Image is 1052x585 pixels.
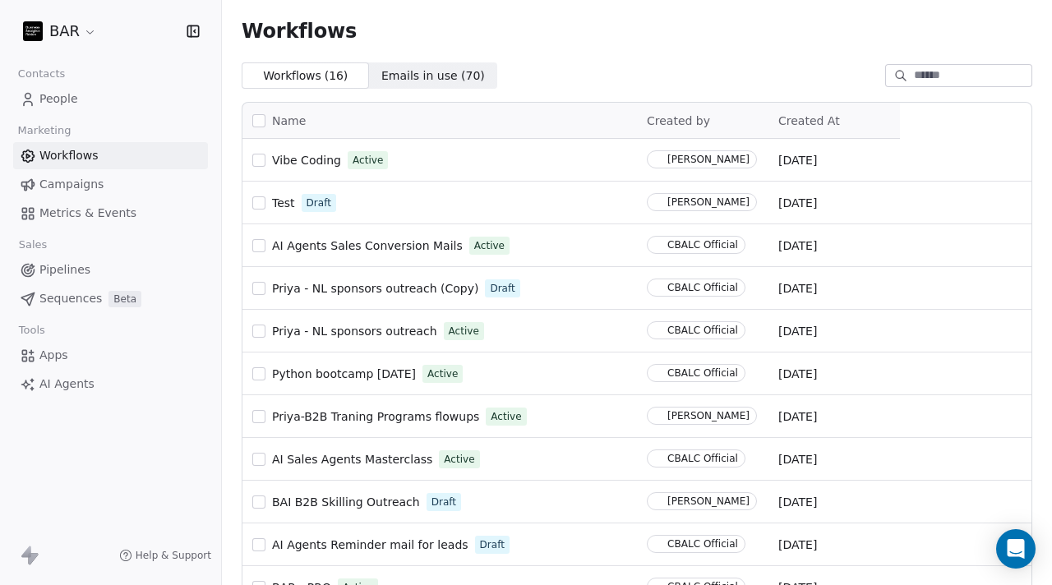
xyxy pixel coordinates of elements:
[272,367,416,380] span: Python bootcamp [DATE]
[272,453,432,466] span: AI Sales Agents Masterclass
[778,408,817,425] span: [DATE]
[12,233,54,257] span: Sales
[12,318,52,343] span: Tools
[650,367,662,380] img: C
[272,280,478,297] a: Priya - NL sponsors outreach (Copy)
[272,494,420,510] a: BAI B2B Skilling Outreach
[444,452,474,467] span: Active
[272,154,341,167] span: Vibe Coding
[307,196,331,210] span: Draft
[272,495,420,509] span: BAI B2B Skilling Outreach
[778,451,817,468] span: [DATE]
[650,196,662,209] img: A
[650,239,662,251] img: C
[778,114,840,127] span: Created At
[647,114,710,127] span: Created by
[667,196,750,208] div: [PERSON_NAME]
[353,153,383,168] span: Active
[667,282,738,293] div: CBALC Official
[449,324,479,339] span: Active
[667,325,738,336] div: CBALC Official
[667,239,738,251] div: CBALC Official
[272,195,295,211] a: Test
[778,494,817,510] span: [DATE]
[272,196,295,210] span: Test
[272,537,468,553] a: AI Agents Reminder mail for leads
[13,256,208,283] a: Pipelines
[39,347,68,364] span: Apps
[427,366,458,381] span: Active
[272,323,437,339] a: Priya - NL sponsors outreach
[39,205,136,222] span: Metrics & Events
[11,62,72,86] span: Contacts
[13,142,208,169] a: Workflows
[39,261,90,279] span: Pipelines
[650,495,662,508] img: A
[11,118,78,143] span: Marketing
[667,367,738,379] div: CBALC Official
[39,147,99,164] span: Workflows
[667,495,750,507] div: [PERSON_NAME]
[272,113,306,130] span: Name
[272,538,468,551] span: AI Agents Reminder mail for leads
[778,323,817,339] span: [DATE]
[272,325,437,338] span: Priya - NL sponsors outreach
[39,375,95,393] span: AI Agents
[778,366,817,382] span: [DATE]
[13,85,208,113] a: People
[49,21,80,42] span: BAR
[13,200,208,227] a: Metrics & Events
[650,282,662,294] img: C
[272,152,341,168] a: Vibe Coding
[136,549,211,562] span: Help & Support
[20,17,100,45] button: BAR
[13,171,208,198] a: Campaigns
[13,285,208,312] a: SequencesBeta
[996,529,1036,569] div: Open Intercom Messenger
[667,453,738,464] div: CBALC Official
[778,195,817,211] span: [DATE]
[23,21,43,41] img: bar1.webp
[272,239,463,252] span: AI Agents Sales Conversion Mails
[39,176,104,193] span: Campaigns
[39,290,102,307] span: Sequences
[272,282,478,295] span: Priya - NL sponsors outreach (Copy)
[272,237,463,254] a: AI Agents Sales Conversion Mails
[272,366,416,382] a: Python bootcamp [DATE]
[650,410,662,422] img: P
[242,20,357,43] span: Workflows
[778,537,817,553] span: [DATE]
[650,325,662,337] img: C
[667,154,750,165] div: [PERSON_NAME]
[778,280,817,297] span: [DATE]
[272,410,479,423] span: Priya-B2B Traning Programs flowups
[480,537,505,552] span: Draft
[13,342,208,369] a: Apps
[119,549,211,562] a: Help & Support
[13,371,208,398] a: AI Agents
[650,453,662,465] img: C
[650,154,662,166] img: A
[778,237,817,254] span: [DATE]
[39,90,78,108] span: People
[650,538,662,550] img: C
[490,281,514,296] span: Draft
[491,409,521,424] span: Active
[667,410,750,421] div: [PERSON_NAME]
[272,408,479,425] a: Priya-B2B Traning Programs flowups
[381,67,485,85] span: Emails in use ( 70 )
[667,538,738,550] div: CBALC Official
[474,238,505,253] span: Active
[108,291,141,307] span: Beta
[431,495,456,509] span: Draft
[272,451,432,468] a: AI Sales Agents Masterclass
[778,152,817,168] span: [DATE]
